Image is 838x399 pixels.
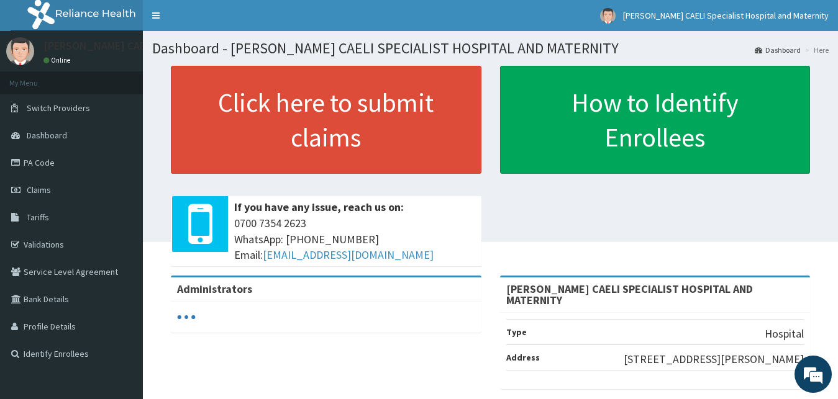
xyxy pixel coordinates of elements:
[152,40,829,56] h1: Dashboard - [PERSON_NAME] CAELI SPECIALIST HOSPITAL AND MATERNITY
[27,102,90,114] span: Switch Providers
[234,200,404,214] b: If you have any issue, reach us on:
[27,184,51,195] span: Claims
[765,326,804,342] p: Hospital
[171,66,481,174] a: Click here to submit claims
[506,326,527,338] b: Type
[600,8,616,24] img: User Image
[500,66,811,174] a: How to Identify Enrollees
[506,352,540,363] b: Address
[27,212,49,223] span: Tariffs
[624,351,804,367] p: [STREET_ADDRESS][PERSON_NAME]
[27,130,67,141] span: Dashboard
[177,282,252,296] b: Administrators
[755,45,801,55] a: Dashboard
[177,308,196,326] svg: audio-loading
[263,248,434,262] a: [EMAIL_ADDRESS][DOMAIN_NAME]
[802,45,829,55] li: Here
[623,10,829,21] span: [PERSON_NAME] CAELI Specialist Hospital and Maternity
[43,40,318,52] p: [PERSON_NAME] CAELI Specialist Hospital and Maternity
[234,215,475,263] span: 0700 7354 2623 WhatsApp: [PHONE_NUMBER] Email:
[43,56,73,65] a: Online
[6,37,34,65] img: User Image
[506,282,753,307] strong: [PERSON_NAME] CAELI SPECIALIST HOSPITAL AND MATERNITY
